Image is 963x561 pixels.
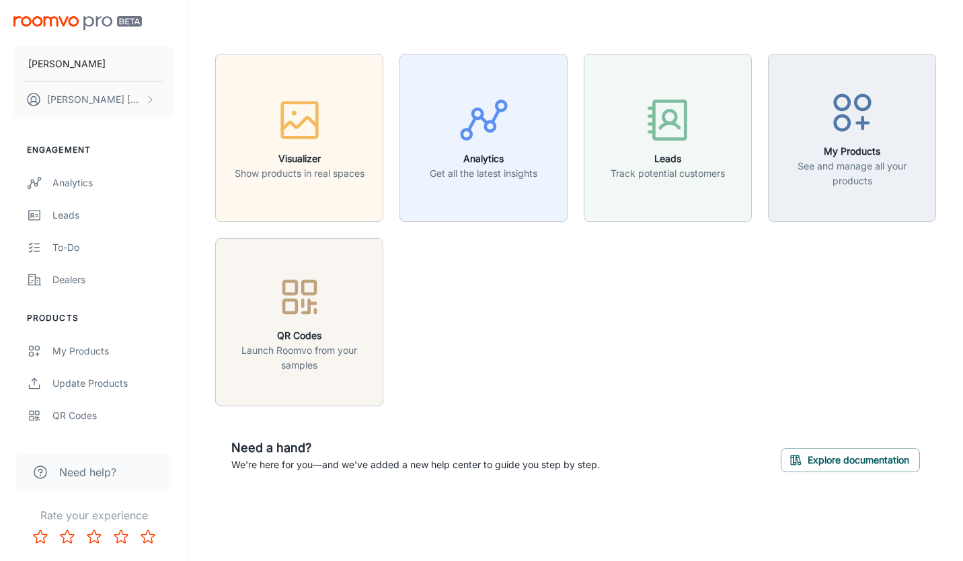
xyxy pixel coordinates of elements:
[13,82,174,117] button: [PERSON_NAME] [PERSON_NAME]
[52,176,174,190] div: Analytics
[13,16,142,30] img: Roomvo PRO Beta
[584,54,752,222] button: LeadsTrack potential customers
[781,448,920,472] button: Explore documentation
[399,130,568,143] a: AnalyticsGet all the latest insights
[231,457,600,472] p: We're here for you—and we've added a new help center to guide you step by step.
[47,92,142,107] p: [PERSON_NAME] [PERSON_NAME]
[777,159,927,188] p: See and manage all your products
[52,240,174,255] div: To-do
[231,439,600,457] h6: Need a hand?
[215,314,383,328] a: QR CodesLaunch Roomvo from your samples
[781,452,920,465] a: Explore documentation
[430,151,537,166] h6: Analytics
[134,523,161,550] button: Rate 5 star
[584,130,752,143] a: LeadsTrack potential customers
[108,523,134,550] button: Rate 4 star
[27,523,54,550] button: Rate 1 star
[235,151,364,166] h6: Visualizer
[54,523,81,550] button: Rate 2 star
[768,54,936,222] button: My ProductsSee and manage all your products
[52,208,174,223] div: Leads
[215,238,383,406] button: QR CodesLaunch Roomvo from your samples
[13,46,174,81] button: [PERSON_NAME]
[777,144,927,159] h6: My Products
[611,151,725,166] h6: Leads
[52,376,174,391] div: Update Products
[28,57,106,71] p: [PERSON_NAME]
[52,408,174,423] div: QR Codes
[59,464,116,480] span: Need help?
[81,523,108,550] button: Rate 3 star
[224,328,375,343] h6: QR Codes
[52,272,174,287] div: Dealers
[11,507,177,523] p: Rate your experience
[430,166,537,181] p: Get all the latest insights
[224,343,375,373] p: Launch Roomvo from your samples
[215,54,383,222] button: VisualizerShow products in real spaces
[52,344,174,359] div: My Products
[611,166,725,181] p: Track potential customers
[768,130,936,143] a: My ProductsSee and manage all your products
[399,54,568,222] button: AnalyticsGet all the latest insights
[235,166,364,181] p: Show products in real spaces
